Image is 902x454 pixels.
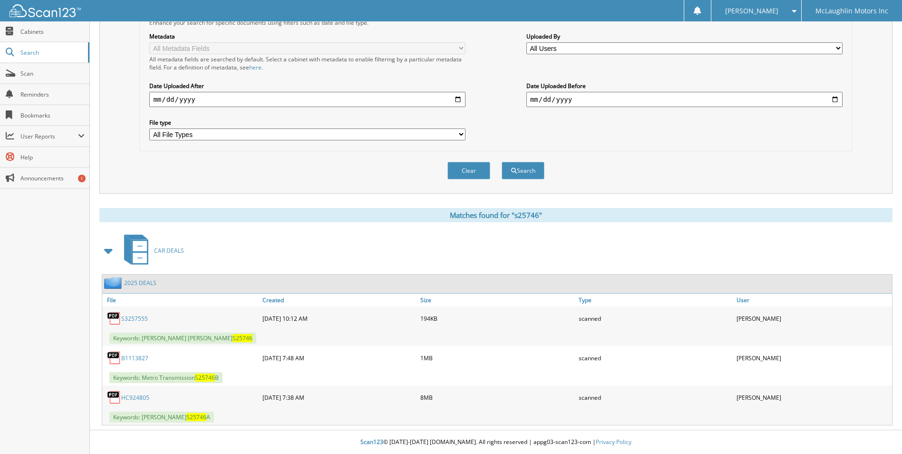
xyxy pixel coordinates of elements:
[104,277,124,289] img: folder2.png
[102,294,260,306] a: File
[20,174,85,182] span: Announcements
[447,162,490,179] button: Clear
[149,82,466,90] label: Date Uploaded After
[124,279,156,287] a: 2025 DEALS
[118,232,184,269] a: CAR DEALS
[576,294,734,306] a: Type
[107,311,121,326] img: PDF.png
[596,438,631,446] a: Privacy Policy
[576,309,734,328] div: scanned
[145,19,847,27] div: Enhance your search for specific documents using filters such as date and file type.
[418,309,576,328] div: 194KB
[107,351,121,365] img: PDF.png
[734,309,892,328] div: [PERSON_NAME]
[149,32,466,40] label: Metadata
[249,63,262,71] a: here
[149,118,466,127] label: File type
[576,388,734,407] div: scanned
[854,408,902,454] iframe: Chat Widget
[154,247,184,255] span: CAR DEALS
[20,69,85,78] span: Scan
[20,90,85,99] span: Reminders
[149,55,466,71] div: All metadata fields are searched by default. Select a cabinet with metadata to enable filtering b...
[360,438,383,446] span: Scan123
[109,333,256,344] span: Keywords: [PERSON_NAME] [PERSON_NAME]
[418,294,576,306] a: Size
[195,374,215,382] span: S25746
[526,82,843,90] label: Date Uploaded Before
[260,309,418,328] div: [DATE] 10:12 AM
[10,4,81,17] img: scan123-logo-white.svg
[20,28,85,36] span: Cabinets
[90,431,902,454] div: © [DATE]-[DATE] [DOMAIN_NAME]. All rights reserved | appg03-scan123-com |
[260,348,418,367] div: [DATE] 7:48 AM
[149,92,466,107] input: start
[109,372,223,383] span: Keywords: Metro Transmission B
[815,8,888,14] span: McLaughlin Motors Inc
[418,388,576,407] div: 8MB
[99,208,892,222] div: Matches found for "s25746"
[109,412,214,423] span: Keywords: [PERSON_NAME] A
[526,32,843,40] label: Uploaded By
[20,132,78,140] span: User Reports
[20,153,85,161] span: Help
[20,111,85,119] span: Bookmarks
[121,394,149,402] a: HC924805
[20,49,83,57] span: Search
[576,348,734,367] div: scanned
[734,294,892,306] a: User
[260,294,418,306] a: Created
[260,388,418,407] div: [DATE] 7:38 AM
[121,354,148,362] a: B1113827
[233,334,252,342] span: S25746
[526,92,843,107] input: end
[734,388,892,407] div: [PERSON_NAME]
[734,348,892,367] div: [PERSON_NAME]
[725,8,778,14] span: [PERSON_NAME]
[107,390,121,405] img: PDF.png
[121,315,148,323] a: S3257555
[78,175,86,182] div: 1
[186,413,206,421] span: S25746
[502,162,544,179] button: Search
[418,348,576,367] div: 1MB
